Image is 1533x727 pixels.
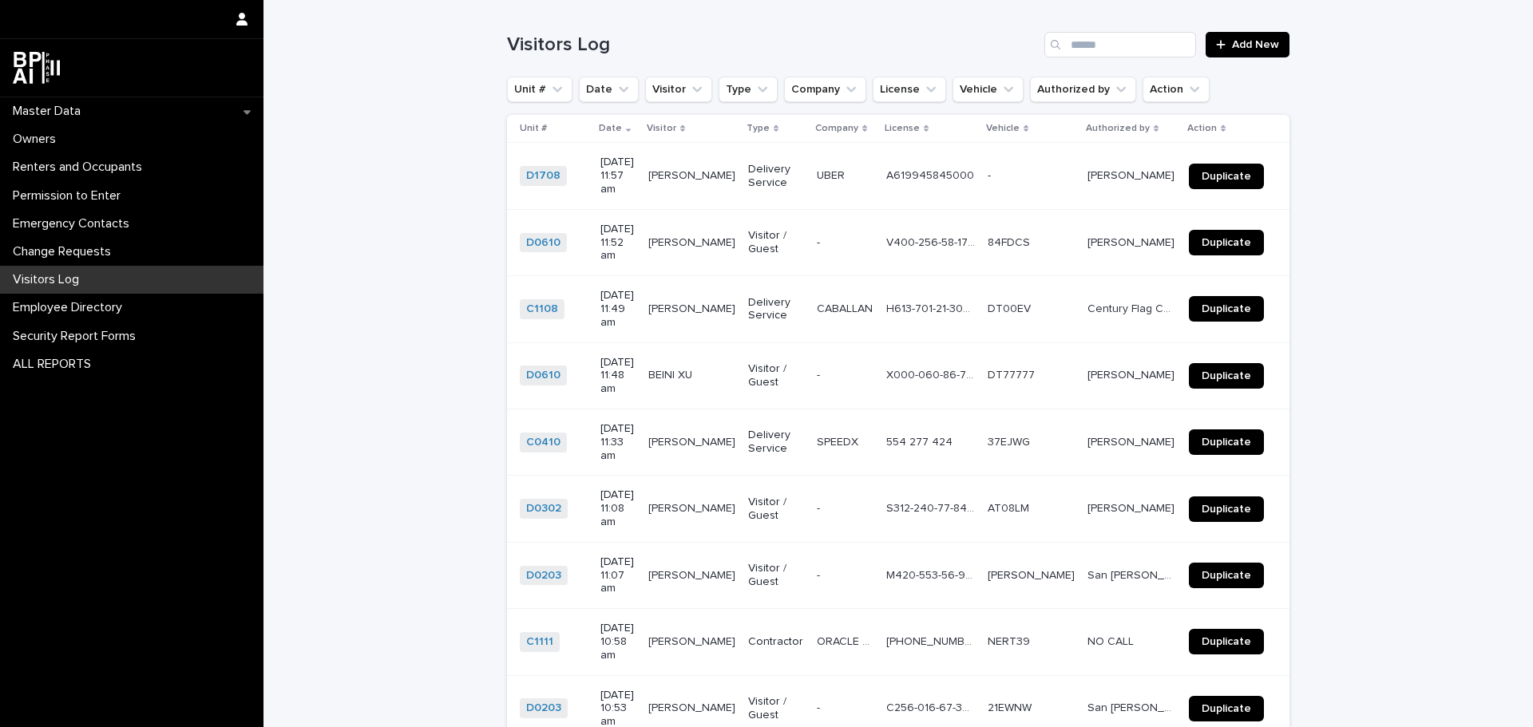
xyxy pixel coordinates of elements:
[6,300,135,315] p: Employee Directory
[988,566,1078,583] p: [PERSON_NAME]
[748,496,804,523] p: Visitor / Guest
[1189,296,1264,322] a: Duplicate
[886,566,978,583] p: M420-553-56-927-0
[6,104,93,119] p: Master Data
[6,329,149,344] p: Security Report Forms
[600,555,636,595] p: [DATE] 11:07 am
[600,622,636,662] p: [DATE] 10:58 am
[1202,237,1251,248] span: Duplicate
[1189,629,1264,654] a: Duplicate
[648,433,739,449] p: [PERSON_NAME]
[600,488,636,528] p: [DATE] 11:08 am
[817,166,848,183] p: UBER
[1202,504,1251,515] span: Duplicate
[600,223,636,263] p: [DATE] 11:52 am
[600,356,636,396] p: [DATE] 11:48 am
[526,569,561,583] a: D0203
[886,166,977,183] p: A619945845000
[886,233,978,250] p: V400-256-58-173-0
[1189,230,1264,255] a: Duplicate
[1202,171,1251,182] span: Duplicate
[784,77,866,102] button: Company
[817,632,877,649] p: ORACLE CORP
[1189,496,1264,522] a: Duplicate
[815,120,858,137] p: Company
[507,409,1289,475] tr: C0410 [DATE] 11:33 am[PERSON_NAME][PERSON_NAME] Delivery ServiceSPEEDXSPEEDX 554 277 424554 277 4...
[600,289,636,329] p: [DATE] 11:49 am
[748,362,804,389] p: Visitor / Guest
[520,120,547,137] p: Unit #
[1087,632,1137,649] p: NO CALL
[886,698,978,715] p: C256-016-67-384-0
[986,120,1020,137] p: Vehicle
[6,244,124,259] p: Change Requests
[747,120,770,137] p: Type
[6,188,133,203] p: Permission to Enter
[953,77,1024,102] button: Vehicle
[1087,365,1178,382] p: [PERSON_NAME]
[526,236,561,250] a: D0610
[1202,370,1251,381] span: Duplicate
[988,233,1033,250] p: 84FDCS
[1044,32,1196,57] input: Search
[748,229,804,256] p: Visitor / Guest
[6,132,69,147] p: Owners
[1030,77,1136,102] button: Authorized by
[600,422,636,462] p: [DATE] 11:33 am
[1143,77,1210,102] button: Action
[748,635,804,649] p: Contractor
[886,499,978,516] p: S312-240-77-841-1
[719,77,778,102] button: Type
[579,77,639,102] button: Date
[1189,429,1264,455] a: Duplicate
[873,77,946,102] button: License
[1202,437,1251,448] span: Duplicate
[526,169,561,183] a: D1708
[645,77,712,102] button: Visitor
[886,365,978,382] p: X000-060-86-729-0
[648,233,739,250] p: FERNANDO VILA
[648,299,739,316] p: BOANERGE HERNANDEZ
[988,698,1035,715] p: 21EWNW
[817,299,876,316] p: CABALLAN
[1087,166,1178,183] p: [PERSON_NAME]
[648,365,695,382] p: BEINI XU
[1202,703,1251,714] span: Duplicate
[507,342,1289,409] tr: D0610 [DATE] 11:48 amBEINI XUBEINI XU Visitor / Guest-- X000-060-86-729-0X000-060-86-729-0 DT7777...
[526,701,561,715] a: D0203
[648,499,739,516] p: FABIOLA STUYVESANT
[507,542,1289,608] tr: D0203 [DATE] 11:07 am[PERSON_NAME][PERSON_NAME] Visitor / Guest-- M420-553-56-927-0M420-553-56-92...
[599,120,622,137] p: Date
[988,632,1033,649] p: NERT39
[1087,698,1179,715] p: San Andres Construction Jose Velasco
[748,695,804,722] p: Visitor / Guest
[600,156,636,196] p: [DATE] 11:57 am
[1232,39,1279,50] span: Add New
[6,160,155,175] p: Renters and Occupants
[1202,303,1251,314] span: Duplicate
[1086,120,1150,137] p: Authorized by
[748,296,804,323] p: Delivery Service
[886,433,956,449] p: 554 277 424
[885,120,920,137] p: License
[648,698,739,715] p: AUGUSTO CASAMAYOR
[6,216,142,231] p: Emergency Contacts
[817,433,862,449] p: SPEEDX
[1087,233,1178,250] p: [PERSON_NAME]
[1206,32,1289,57] a: Add New
[1189,164,1264,189] a: Duplicate
[648,166,739,183] p: [PERSON_NAME]
[1189,363,1264,389] a: Duplicate
[526,302,558,316] a: C1108
[748,163,804,190] p: Delivery Service
[1087,566,1179,583] p: San Andres Construction Jose Velasco
[886,299,978,316] p: H613-701-21-300-0
[1202,636,1251,647] span: Duplicate
[817,499,823,516] p: -
[988,166,994,183] p: -
[13,52,60,84] img: dwgmcNfxSF6WIOOXiGgu
[526,369,561,382] a: D0610
[526,502,561,516] a: D0302
[507,34,1038,57] h1: Visitors Log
